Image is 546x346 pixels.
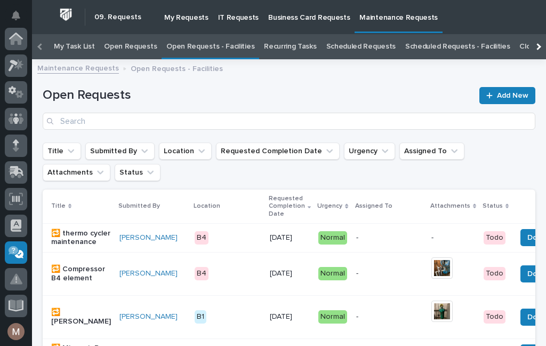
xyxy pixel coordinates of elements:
img: Workspace Logo [56,5,76,25]
a: [PERSON_NAME] [119,233,178,242]
p: Status [483,200,503,212]
button: Status [115,164,160,181]
button: Notifications [5,4,27,27]
div: Todo [484,231,505,245]
button: users-avatar [5,320,27,343]
p: Submitted By [118,200,160,212]
p: - [356,233,423,242]
div: Notifications [13,11,27,28]
a: Add New [479,87,535,104]
p: Title [51,200,66,212]
button: Requested Completion Date [216,143,340,160]
p: - [431,233,475,242]
a: Scheduled Requests - Facilities [405,34,510,59]
p: Attachments [430,200,470,212]
a: Recurring Tasks [264,34,316,59]
button: Assigned To [399,143,464,160]
button: Attachments [43,164,110,181]
div: Todo [484,267,505,280]
div: B1 [195,310,206,324]
p: Requested Completion Date [269,193,305,220]
button: Location [159,143,212,160]
a: Scheduled Requests [326,34,396,59]
p: [DATE] [270,312,310,321]
h1: Open Requests [43,88,473,103]
p: Open Requests - Facilities [131,62,223,74]
div: Normal [318,231,347,245]
span: Add New [497,92,528,99]
p: [DATE] [270,233,310,242]
button: Submitted By [85,143,155,160]
p: 🔁 thermo cycler maintenance [51,229,111,247]
div: B4 [195,267,208,280]
div: Todo [484,310,505,324]
p: Assigned To [355,200,392,212]
a: Maintenance Requests [37,61,119,74]
input: Search [43,113,535,130]
button: Urgency [344,143,395,160]
p: [DATE] [270,269,310,278]
h2: 09. Requests [94,13,141,22]
a: [PERSON_NAME] [119,269,178,278]
p: - [356,312,423,321]
div: Normal [318,267,347,280]
p: - [356,269,423,278]
p: 🔁 [PERSON_NAME] [51,308,111,326]
a: [PERSON_NAME] [119,312,178,321]
a: My Task List [54,34,94,59]
a: Open Requests [104,34,157,59]
button: Title [43,143,81,160]
div: B4 [195,231,208,245]
p: Location [194,200,220,212]
a: Open Requests - Facilities [166,34,254,59]
div: Normal [318,310,347,324]
p: Urgency [317,200,342,212]
p: 🔁 Compressor B4 element [51,265,111,283]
